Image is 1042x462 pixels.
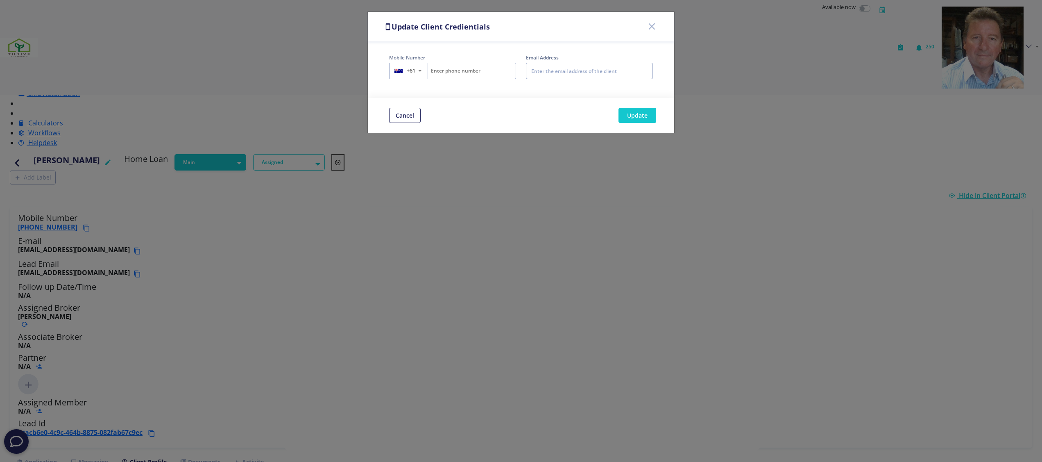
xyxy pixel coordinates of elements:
button: Cancel [389,108,421,123]
label: Mobile Number [389,54,516,61]
span: +61 [407,67,415,75]
button: Update [618,108,656,123]
h5: Update Client Credientials [384,22,490,32]
legend: Email Address [526,54,653,61]
span: ▼ [417,69,425,73]
input: Enter phone number [428,63,516,79]
input: Enter the email address of the client [526,63,653,79]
